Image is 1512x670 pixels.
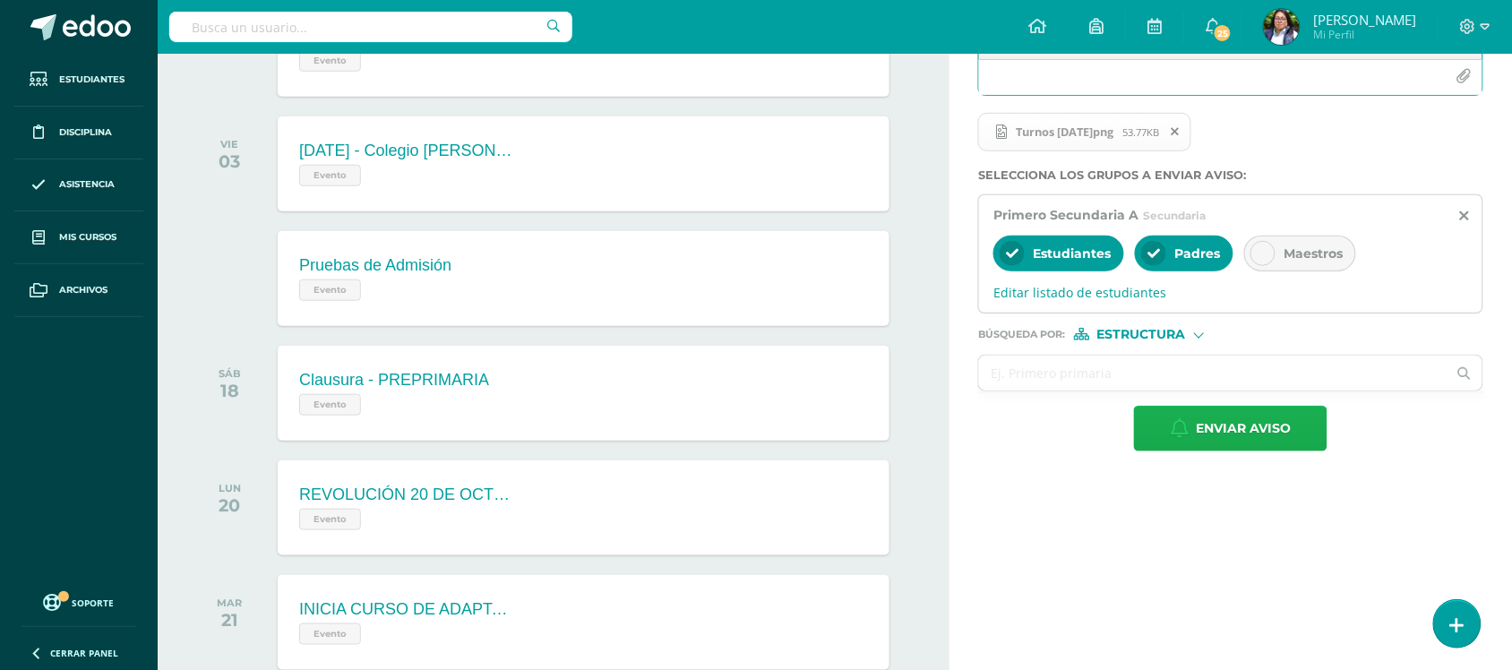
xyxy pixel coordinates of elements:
span: [PERSON_NAME] [1313,11,1416,29]
span: Evento [299,279,361,301]
span: Estudiantes [1033,245,1111,262]
span: Búsqueda por : [978,330,1065,339]
a: Disciplina [14,107,143,159]
span: Asistencia [59,177,115,192]
span: Mi Perfil [1313,27,1416,42]
img: 7ab285121826231a63682abc32cdc9f2.png [1264,9,1300,45]
button: Enviar aviso [1134,406,1327,451]
span: Estudiantes [59,73,125,87]
span: Editar listado de estudiantes [993,284,1468,301]
span: 25 [1213,23,1233,43]
div: 03 [219,150,240,172]
span: Enviar aviso [1196,407,1291,451]
span: Soporte [73,597,115,609]
div: Pruebas de Admisión [299,256,451,275]
a: Soporte [21,589,136,614]
span: Maestros [1284,245,1343,262]
span: Archivos [59,283,107,297]
span: Evento [299,394,361,416]
span: Evento [299,50,361,72]
div: 20 [219,494,241,516]
div: REVOLUCIÓN 20 DE OCTUBRE - Asueto [299,485,514,504]
span: Secundaria [1143,209,1206,222]
span: Evento [299,165,361,186]
div: MAR [217,597,242,609]
div: [DATE] - Colegio [PERSON_NAME] [299,142,514,160]
div: INICIA CURSO DE ADAPTACIÓN - ALUMNOS DE PRIMER INGRESO DE PREPRIMARIA [299,600,514,619]
div: 21 [217,609,242,631]
span: Evento [299,509,361,530]
div: Clausura - PREPRIMARIA [299,371,489,390]
span: Disciplina [59,125,112,140]
div: LUN [219,482,241,494]
input: Ej. Primero primaria [979,356,1447,391]
span: Cerrar panel [50,647,118,659]
div: VIE [219,138,240,150]
label: Selecciona los grupos a enviar aviso : [978,168,1483,182]
span: Turnos 12 de sep.png [978,113,1191,152]
div: SÁB [219,367,241,380]
a: Mis cursos [14,211,143,264]
a: Archivos [14,264,143,317]
span: 53.77KB [1122,125,1159,139]
span: Estructura [1097,330,1186,339]
a: Estudiantes [14,54,143,107]
div: [object Object] [1074,328,1208,340]
div: 18 [219,380,241,401]
input: Busca un usuario... [169,12,572,42]
a: Asistencia [14,159,143,212]
span: Turnos [DATE]png [1007,125,1122,139]
span: Padres [1174,245,1220,262]
span: Primero Secundaria A [993,207,1138,223]
span: Evento [299,623,361,645]
span: Remover archivo [1160,122,1190,142]
span: Mis cursos [59,230,116,245]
